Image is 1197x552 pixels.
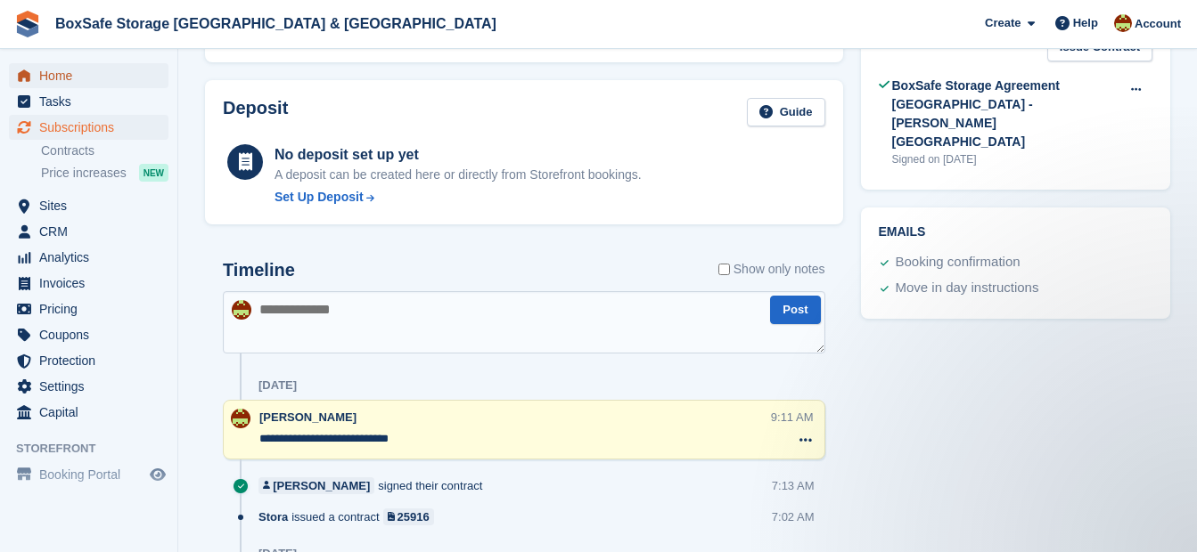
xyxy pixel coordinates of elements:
[398,508,430,525] div: 25916
[718,260,825,279] label: Show only notes
[1073,14,1098,32] span: Help
[771,409,814,426] div: 9:11 AM
[9,193,168,218] a: menu
[39,462,146,487] span: Booking Portal
[39,89,146,114] span: Tasks
[39,63,146,88] span: Home
[259,410,357,424] span: [PERSON_NAME]
[39,271,146,296] span: Invoices
[9,219,168,244] a: menu
[139,164,168,182] div: NEW
[1114,14,1132,32] img: Kim
[772,477,815,494] div: 7:13 AM
[9,89,168,114] a: menu
[9,374,168,399] a: menu
[747,98,825,127] a: Guide
[1135,15,1181,33] span: Account
[39,245,146,270] span: Analytics
[892,77,1120,151] div: BoxSafe Storage Agreement [GEOGRAPHIC_DATA] - [PERSON_NAME][GEOGRAPHIC_DATA]
[718,260,730,279] input: Show only notes
[9,322,168,347] a: menu
[9,63,168,88] a: menu
[39,296,146,321] span: Pricing
[39,322,146,347] span: Coupons
[41,142,168,159] a: Contracts
[275,188,642,207] a: Set Up Deposit
[231,409,250,428] img: Kim
[223,260,295,280] h2: Timeline
[9,115,168,140] a: menu
[39,348,146,373] span: Protection
[985,14,1021,32] span: Create
[14,11,41,37] img: stora-icon-8386f47178a22dfd0bd8f6a31ec36ba5ce8667c1dd55bd0f319d3a0aa187defe.svg
[258,378,297,393] div: [DATE]
[39,115,146,140] span: Subscriptions
[41,165,127,182] span: Price increases
[879,225,1153,239] h2: Emails
[896,252,1021,273] div: Booking confirmation
[772,508,815,525] div: 7:02 AM
[39,193,146,218] span: Sites
[232,300,251,320] img: Kim
[275,144,642,166] div: No deposit set up yet
[39,219,146,244] span: CRM
[39,400,146,425] span: Capital
[258,508,443,525] div: issued a contract
[258,477,491,494] div: signed their contract
[41,163,168,183] a: Price increases NEW
[892,151,1120,167] div: Signed on [DATE]
[48,9,504,38] a: BoxSafe Storage [GEOGRAPHIC_DATA] & [GEOGRAPHIC_DATA]
[9,400,168,425] a: menu
[16,440,177,458] span: Storefront
[275,188,364,207] div: Set Up Deposit
[39,374,146,399] span: Settings
[258,508,288,525] span: Stora
[770,296,820,325] button: Post
[258,477,374,494] a: [PERSON_NAME]
[383,508,434,525] a: 25916
[896,278,1039,299] div: Move in day instructions
[9,348,168,373] a: menu
[147,464,168,485] a: Preview store
[223,98,288,127] h2: Deposit
[275,166,642,184] p: A deposit can be created here or directly from Storefront bookings.
[9,296,168,321] a: menu
[273,477,370,494] div: [PERSON_NAME]
[9,462,168,487] a: menu
[9,271,168,296] a: menu
[9,245,168,270] a: menu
